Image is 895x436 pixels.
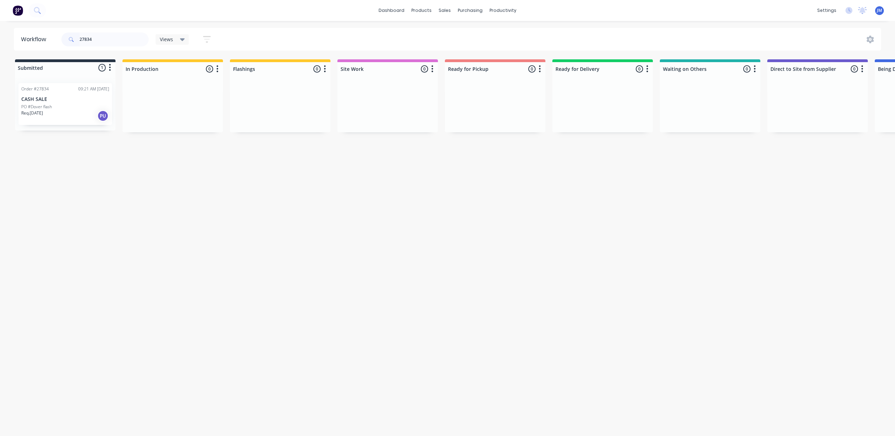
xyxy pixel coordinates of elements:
[877,7,882,14] span: JM
[21,86,49,92] div: Order #27834
[21,104,52,110] p: PO #Dover flash
[454,5,486,16] div: purchasing
[21,110,43,116] p: Req. [DATE]
[408,5,435,16] div: products
[78,86,109,92] div: 09:21 AM [DATE]
[375,5,408,16] a: dashboard
[160,36,173,43] span: Views
[18,83,112,125] div: Order #2783409:21 AM [DATE]CASH SALEPO #Dover flashReq.[DATE]PU
[21,96,109,102] p: CASH SALE
[814,5,840,16] div: settings
[435,5,454,16] div: sales
[486,5,520,16] div: productivity
[21,35,50,44] div: Workflow
[97,110,109,121] div: PU
[80,32,149,46] input: Search for orders...
[13,5,23,16] img: Factory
